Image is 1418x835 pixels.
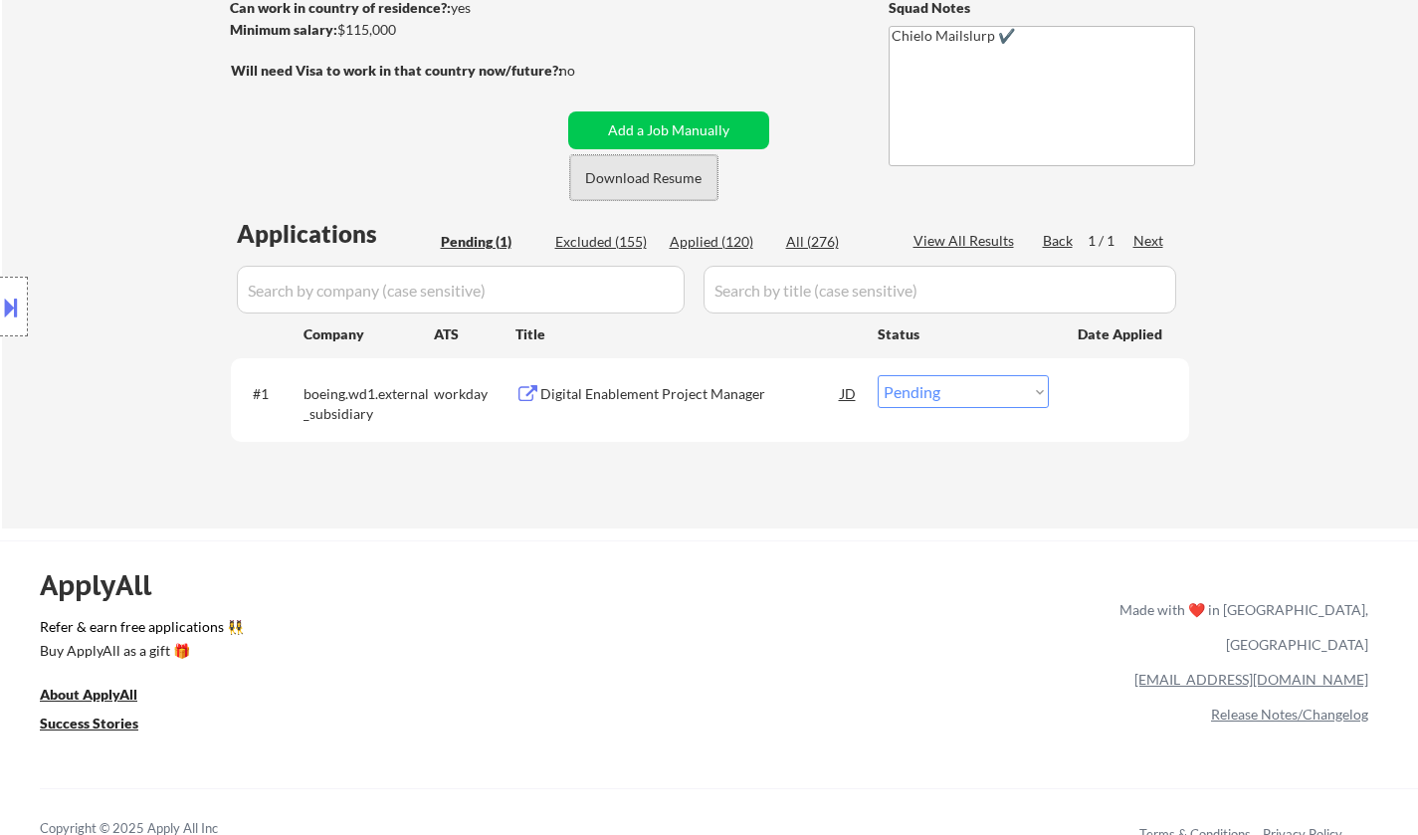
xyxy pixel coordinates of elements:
a: About ApplyAll [40,685,165,710]
div: Title [515,324,859,344]
a: Success Stories [40,714,165,738]
div: Company [304,324,434,344]
a: Buy ApplyAll as a gift 🎁 [40,641,239,666]
button: Add a Job Manually [568,111,769,149]
div: View All Results [913,231,1020,251]
a: Release Notes/Changelog [1211,706,1368,723]
div: Date Applied [1078,324,1165,344]
div: Next [1133,231,1165,251]
div: ApplyAll [40,568,174,602]
div: Digital Enablement Project Manager [540,384,841,404]
a: [EMAIL_ADDRESS][DOMAIN_NAME] [1134,671,1368,688]
strong: Minimum salary: [230,21,337,38]
div: Buy ApplyAll as a gift 🎁 [40,644,239,658]
div: JD [839,375,859,411]
div: $115,000 [230,20,561,40]
div: 1 / 1 [1088,231,1133,251]
button: Download Resume [570,155,717,200]
div: Pending (1) [441,232,540,252]
div: Back [1043,231,1075,251]
div: no [559,61,616,81]
div: Excluded (155) [555,232,655,252]
u: Success Stories [40,715,138,731]
div: Made with ❤️ in [GEOGRAPHIC_DATA], [GEOGRAPHIC_DATA] [1112,592,1368,662]
div: boeing.wd1.external_subsidiary [304,384,434,423]
div: ATS [434,324,515,344]
div: workday [434,384,515,404]
div: Applied (120) [670,232,769,252]
div: All (276) [786,232,886,252]
strong: Will need Visa to work in that country now/future?: [231,62,562,79]
input: Search by title (case sensitive) [704,266,1176,313]
u: About ApplyAll [40,686,137,703]
input: Search by company (case sensitive) [237,266,685,313]
a: Refer & earn free applications 👯‍♀️ [40,620,704,641]
div: Status [878,315,1049,351]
